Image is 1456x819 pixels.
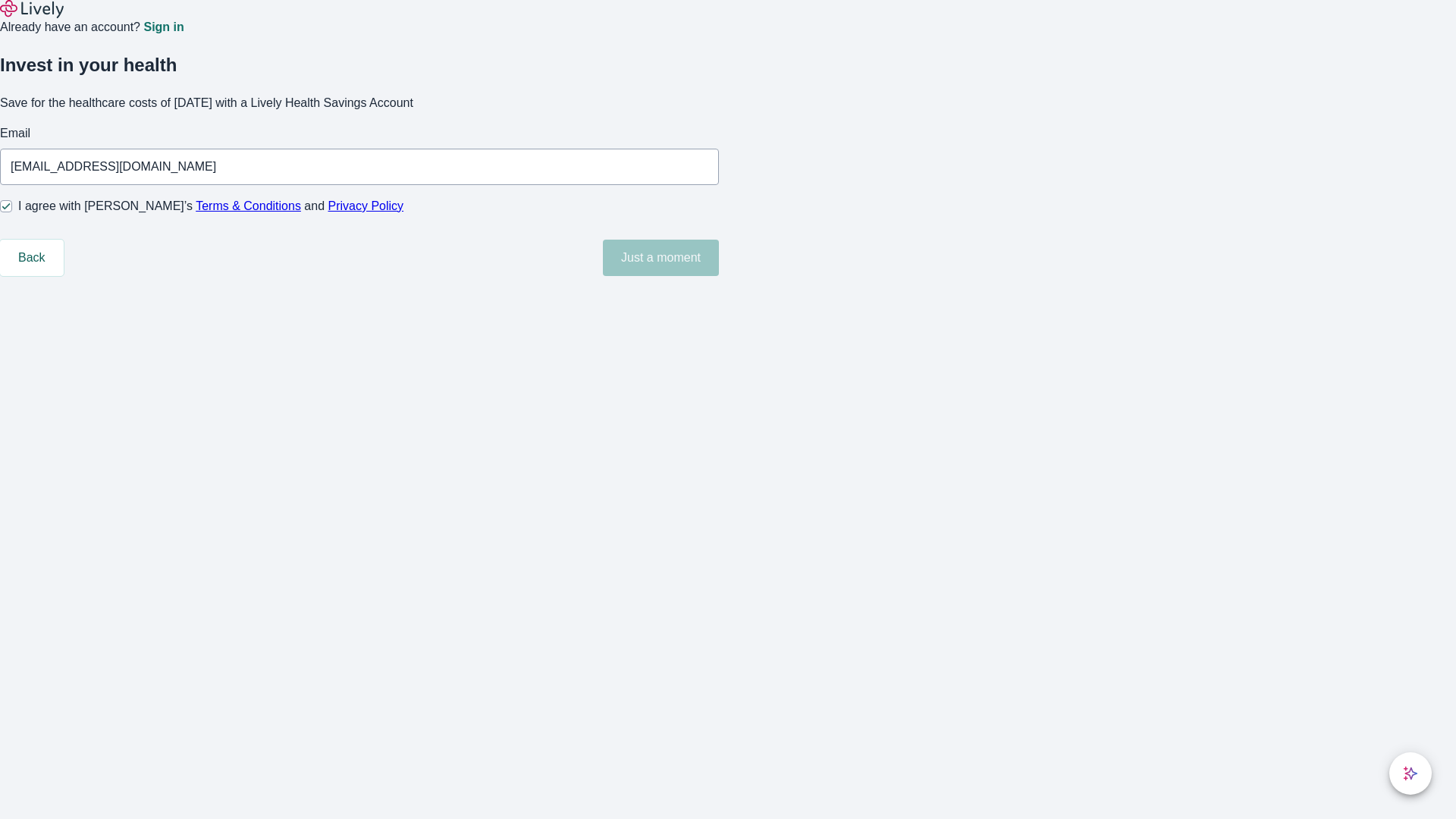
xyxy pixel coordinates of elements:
svg: Lively AI Assistant [1403,766,1418,781]
a: Privacy Policy [328,199,404,212]
a: Sign in [143,21,184,33]
a: Terms & Conditions [196,199,301,212]
span: I agree with [PERSON_NAME]’s and [18,197,403,215]
button: chat [1389,752,1432,795]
